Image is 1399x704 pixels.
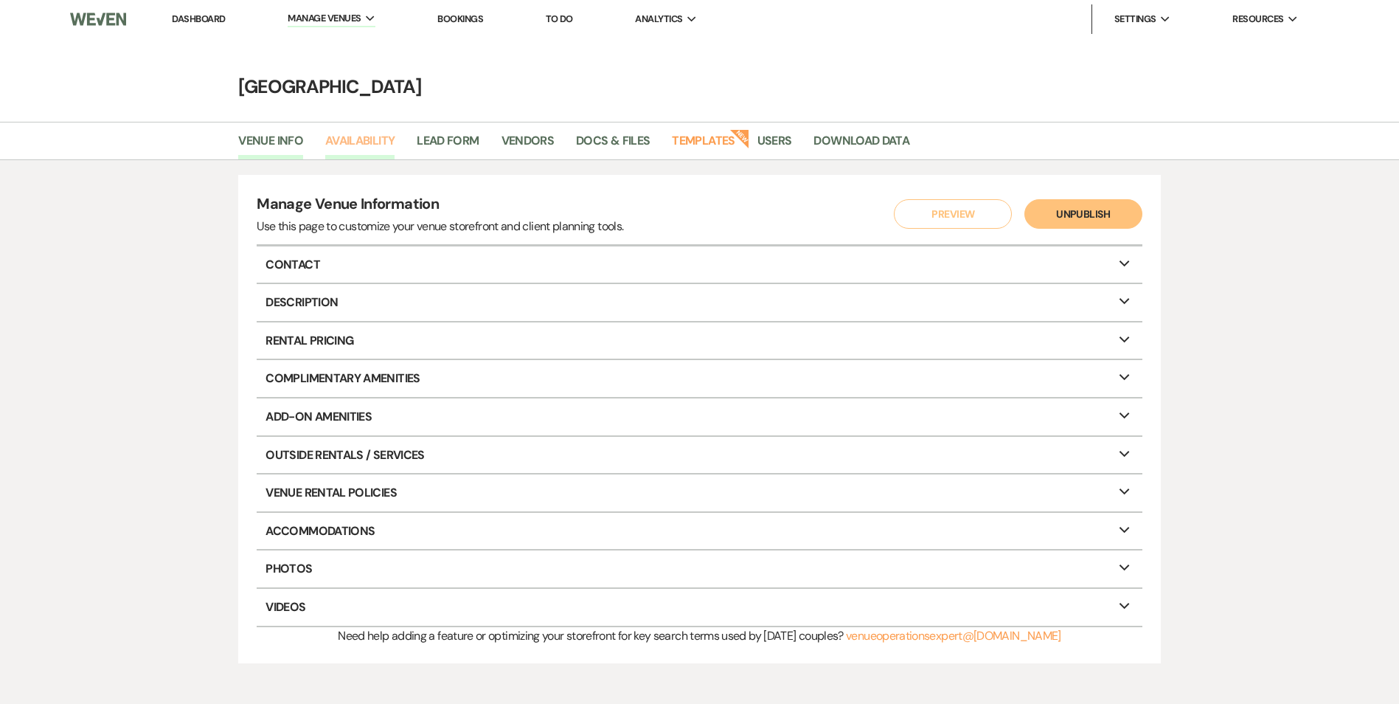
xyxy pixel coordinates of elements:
[257,246,1142,283] p: Contact
[813,131,909,159] a: Download Data
[1024,199,1142,229] button: Unpublish
[257,474,1142,511] p: Venue Rental Policies
[891,199,1009,229] a: Preview
[1114,12,1156,27] span: Settings
[257,437,1142,474] p: Outside Rentals / Services
[257,193,623,218] h4: Manage Venue Information
[257,284,1142,321] p: Description
[576,131,650,159] a: Docs & Files
[257,513,1142,550] p: Accommodations
[417,131,479,159] a: Lead Form
[894,199,1012,229] button: Preview
[257,218,623,235] div: Use this page to customize your venue storefront and client planning tools.
[757,131,792,159] a: Users
[546,13,573,25] a: To Do
[257,322,1142,359] p: Rental Pricing
[672,131,735,159] a: Templates
[172,13,225,25] a: Dashboard
[169,74,1231,100] h4: [GEOGRAPHIC_DATA]
[288,11,361,26] span: Manage Venues
[325,131,395,159] a: Availability
[257,360,1142,397] p: Complimentary Amenities
[338,628,843,643] span: Need help adding a feature or optimizing your storefront for key search terms used by [DATE] coup...
[257,589,1142,626] p: Videos
[70,4,126,35] img: Weven Logo
[238,131,303,159] a: Venue Info
[257,551,1142,587] p: Photos
[501,131,555,159] a: Vendors
[1232,12,1283,27] span: Resources
[729,128,750,148] strong: New
[635,12,682,27] span: Analytics
[257,398,1142,435] p: Add-On Amenities
[437,13,483,25] a: Bookings
[846,628,1061,643] a: venueoperationsexpert@[DOMAIN_NAME]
